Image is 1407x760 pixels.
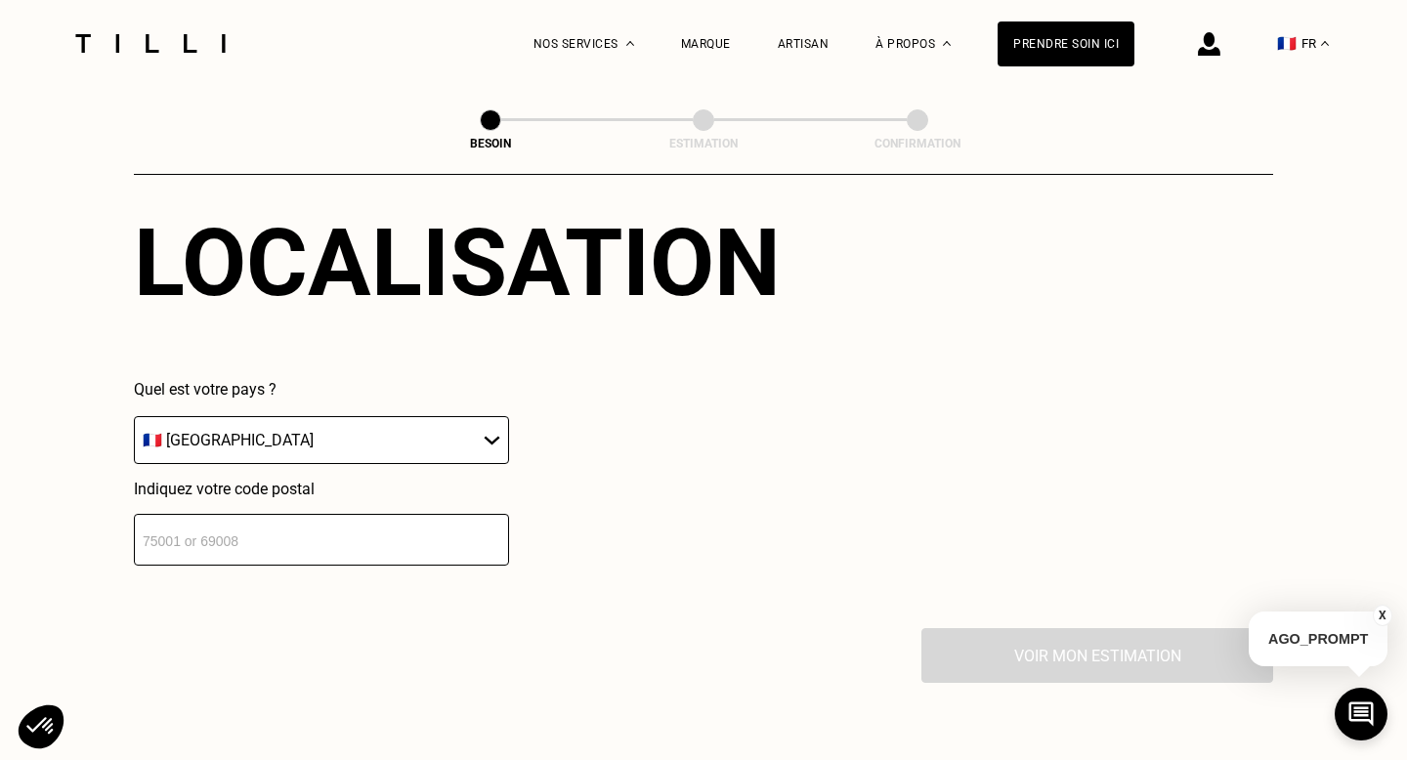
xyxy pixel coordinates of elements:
[134,514,509,566] input: 75001 or 69008
[393,137,588,150] div: Besoin
[1321,41,1329,46] img: menu déroulant
[606,137,801,150] div: Estimation
[1198,32,1220,56] img: icône connexion
[1277,34,1297,53] span: 🇫🇷
[626,41,634,46] img: Menu déroulant
[68,34,233,53] img: Logo du service de couturière Tilli
[681,37,731,51] a: Marque
[778,37,830,51] a: Artisan
[820,137,1015,150] div: Confirmation
[1249,612,1387,666] p: AGO_PROMPT
[998,21,1134,66] a: Prendre soin ici
[134,380,509,399] p: Quel est votre pays ?
[134,480,509,498] p: Indiquez votre code postal
[1373,605,1392,626] button: X
[943,41,951,46] img: Menu déroulant à propos
[134,208,781,317] div: Localisation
